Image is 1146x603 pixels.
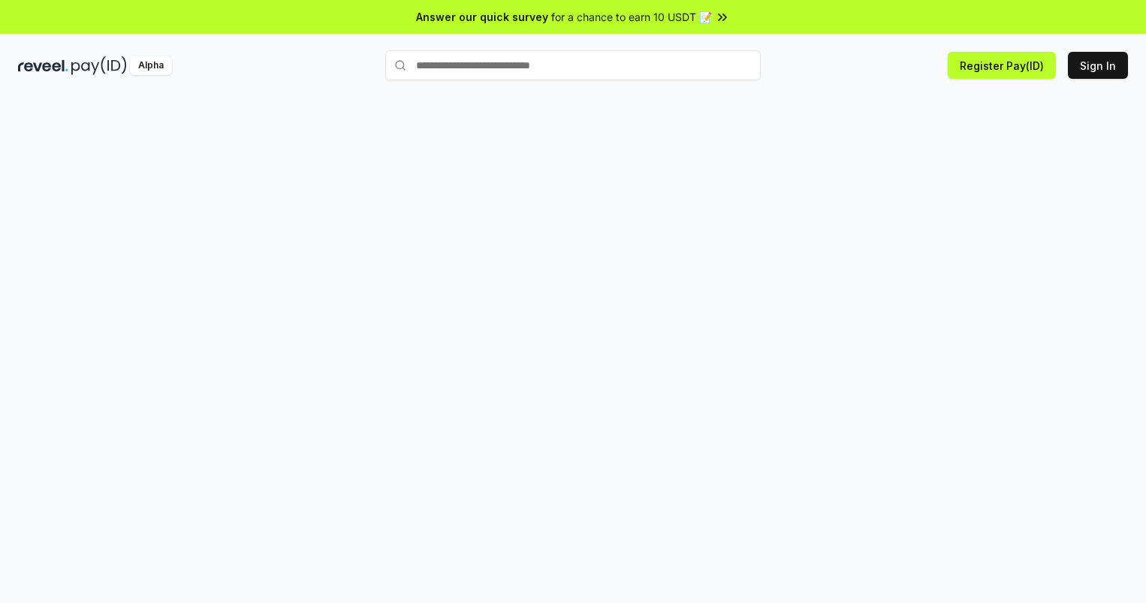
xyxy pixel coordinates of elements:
[130,56,172,75] div: Alpha
[1068,52,1128,79] button: Sign In
[948,52,1056,79] button: Register Pay(ID)
[416,9,548,25] span: Answer our quick survey
[18,56,68,75] img: reveel_dark
[551,9,712,25] span: for a chance to earn 10 USDT 📝
[71,56,127,75] img: pay_id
